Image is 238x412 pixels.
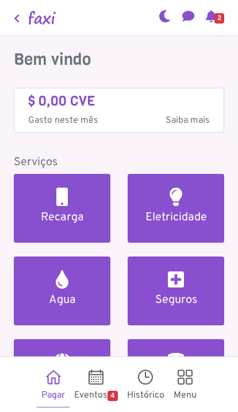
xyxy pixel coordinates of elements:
[122,362,169,407] a: Histórico
[14,256,110,325] a: Agua
[14,50,224,69] h3: Bem vindo
[28,114,210,127] p: Gasto neste mês
[214,13,224,24] span: 2
[169,362,201,407] a: Menu
[14,174,110,243] a: Recarga
[108,391,118,401] span: 4
[37,362,70,407] a: Pagar
[14,156,224,169] h5: Serviços
[141,293,210,307] h5: Seguros
[28,211,97,224] h5: Recarga
[128,339,224,408] a: Autocarro
[166,114,210,127] span: Saiba mais
[141,211,210,224] h5: Eletricidade
[128,256,224,325] a: Seguros
[14,339,110,408] a: Internet
[128,174,224,243] a: Eletricidade
[28,93,210,110] h4: $ 0,00 CVE
[28,293,97,307] h5: Agua
[70,362,122,407] a: Eventos4
[28,93,210,128] a: $ 0,00 CVE Gasto neste mêsSaiba mais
